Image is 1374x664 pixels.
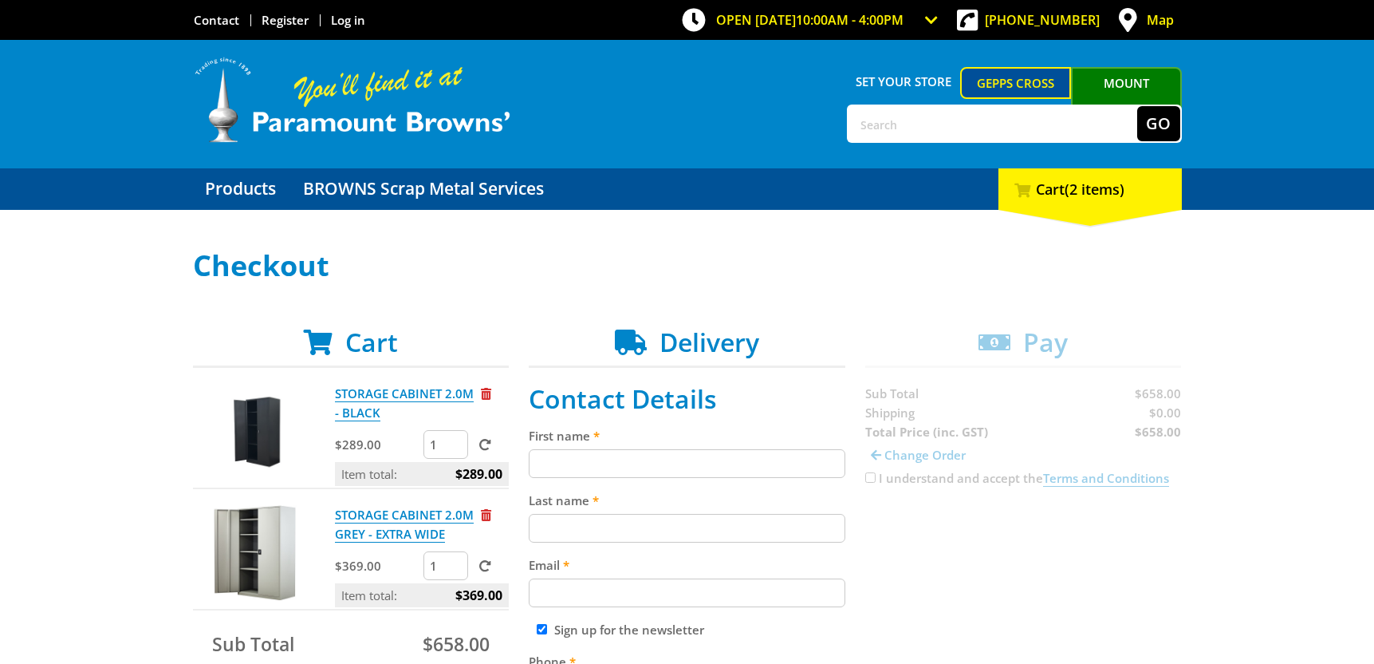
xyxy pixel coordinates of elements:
[193,56,512,144] img: Paramount Browns'
[212,631,294,657] span: Sub Total
[716,11,904,29] span: OPEN [DATE]
[345,325,398,359] span: Cart
[796,11,904,29] span: 10:00am - 4:00pm
[998,168,1182,210] div: Cart
[208,384,304,480] img: STORAGE CABINET 2.0M - BLACK
[455,462,502,486] span: $289.00
[193,250,1182,282] h1: Checkout
[262,12,309,28] a: Go to the registration page
[335,435,420,454] p: $289.00
[960,67,1071,99] a: Gepps Cross
[335,556,420,575] p: $369.00
[193,168,288,210] a: Go to the Products page
[529,449,845,478] input: Please enter your first name.
[331,12,365,28] a: Log in
[1065,180,1124,199] span: (2 items)
[335,462,509,486] p: Item total:
[335,583,509,607] p: Item total:
[335,385,474,421] a: STORAGE CABINET 2.0M - BLACK
[529,384,845,414] h2: Contact Details
[208,505,304,601] img: STORAGE CABINET 2.0M GREY - EXTRA WIDE
[481,385,491,401] a: Remove from cart
[455,583,502,607] span: $369.00
[423,631,490,657] span: $658.00
[847,67,961,96] span: Set your store
[529,491,845,510] label: Last name
[659,325,759,359] span: Delivery
[529,579,845,607] input: Please enter your email address.
[848,106,1137,141] input: Search
[335,507,474,543] a: STORAGE CABINET 2.0M GREY - EXTRA WIDE
[529,555,845,575] label: Email
[529,426,845,445] label: First name
[1137,106,1180,141] button: Go
[1071,67,1182,128] a: Mount [PERSON_NAME]
[481,507,491,523] a: Remove from cart
[194,12,239,28] a: Go to the Contact page
[529,514,845,543] input: Please enter your last name.
[554,622,704,638] label: Sign up for the newsletter
[291,168,556,210] a: Go to the BROWNS Scrap Metal Services page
